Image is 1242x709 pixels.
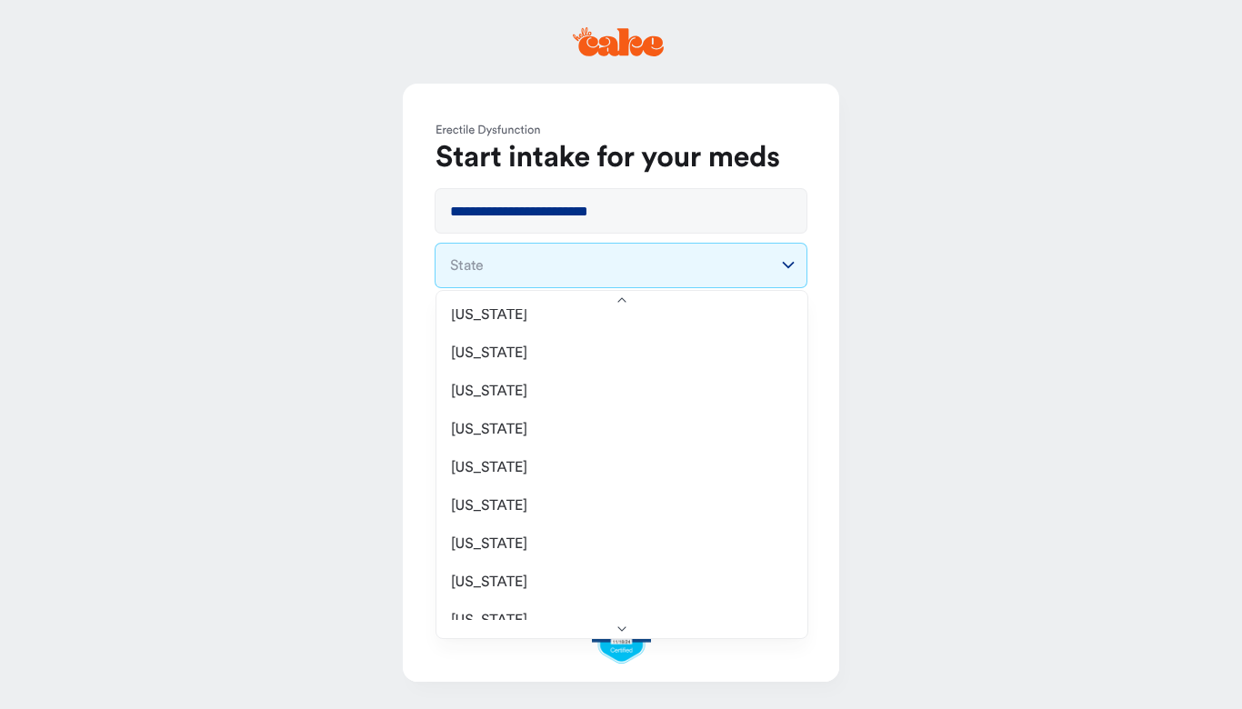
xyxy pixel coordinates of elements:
span: [US_STATE] [451,421,527,439]
span: [US_STATE] [451,459,527,477]
span: [US_STATE] [451,306,527,325]
span: [US_STATE] [451,612,527,630]
span: [US_STATE] [451,535,527,554]
span: [US_STATE] [451,574,527,592]
span: [US_STATE] [451,383,527,401]
span: [US_STATE] [451,497,527,515]
span: [US_STATE] [451,345,527,363]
